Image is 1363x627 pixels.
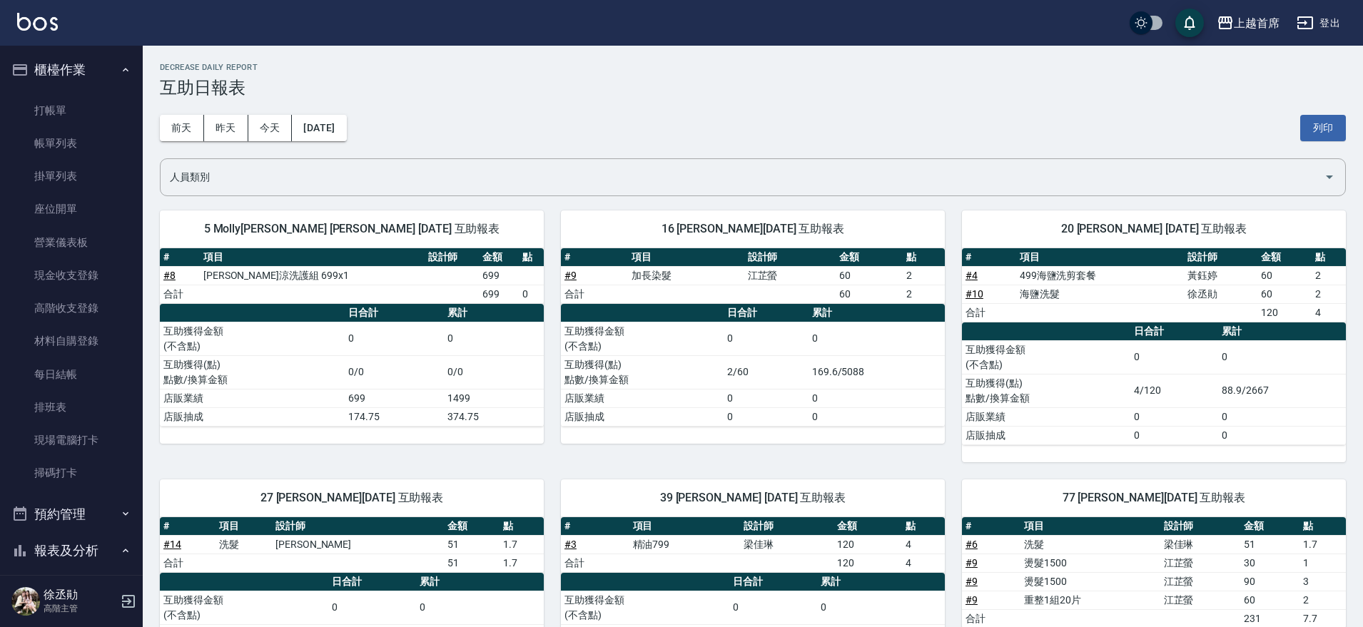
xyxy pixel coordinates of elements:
th: 日合計 [724,304,809,322]
td: 洗髮 [216,535,271,554]
th: 點 [1312,248,1346,267]
table: a dense table [160,517,544,573]
th: 項目 [200,248,425,267]
td: 499海鹽洗剪套餐 [1016,266,1184,285]
td: 燙髮1500 [1020,572,1160,591]
a: 報表目錄 [6,575,137,608]
th: 項目 [629,517,741,536]
td: 4 [902,535,945,554]
td: 120 [833,535,902,554]
td: 0 [345,322,445,355]
td: 60 [1257,266,1312,285]
td: 加長染髮 [628,266,744,285]
th: 金額 [444,517,500,536]
a: 材料自購登錄 [6,325,137,357]
span: 5 Molly[PERSON_NAME] [PERSON_NAME] [DATE] 互助報表 [177,222,527,236]
td: 0 [809,322,945,355]
td: 60 [1240,591,1299,609]
td: 1.7 [500,535,544,554]
table: a dense table [561,304,945,427]
td: 0 [724,407,809,426]
td: 2/60 [724,355,809,389]
td: 174.75 [345,407,445,426]
th: 金額 [833,517,902,536]
td: 洗髮 [1020,535,1160,554]
td: 699 [345,389,445,407]
th: 設計師 [425,248,479,267]
a: 排班表 [6,391,137,424]
h5: 徐丞勛 [44,588,116,602]
th: 金額 [1257,248,1312,267]
a: #10 [966,288,983,300]
td: 51 [444,535,500,554]
td: 2 [1312,266,1346,285]
a: 座位開單 [6,193,137,225]
td: 黃鈺婷 [1184,266,1258,285]
p: 高階主管 [44,602,116,615]
td: 0/0 [345,355,445,389]
td: 江芷螢 [1160,572,1241,591]
a: 帳單列表 [6,127,137,160]
td: 0 [328,591,416,624]
th: 累計 [416,573,544,591]
td: 梁佳琳 [740,535,833,554]
span: 39 [PERSON_NAME] [DATE] 互助報表 [578,491,928,505]
td: 江芷螢 [1160,554,1241,572]
td: 0 [1218,407,1346,426]
td: 店販抽成 [561,407,724,426]
td: 0 [817,591,945,624]
td: 51 [1240,535,1299,554]
td: 江芷螢 [744,266,836,285]
th: # [160,248,200,267]
th: 項目 [628,248,744,267]
td: 2 [1299,591,1346,609]
td: 60 [836,285,903,303]
th: 金額 [1240,517,1299,536]
button: 櫃檯作業 [6,51,137,88]
img: Logo [17,13,58,31]
td: 0 [444,322,544,355]
th: 日合計 [328,573,416,591]
table: a dense table [962,248,1346,322]
a: #8 [163,270,176,281]
td: 互助獲得(點) 點數/換算金額 [160,355,345,389]
th: 日合計 [729,573,817,591]
a: 現金收支登錄 [6,259,137,292]
td: 0 [724,389,809,407]
th: 項目 [216,517,271,536]
button: 列印 [1300,115,1346,141]
td: 2 [903,285,945,303]
td: 互助獲得金額 (不含點) [160,591,328,624]
img: Person [11,587,40,616]
th: 點 [903,248,945,267]
td: 169.6/5088 [809,355,945,389]
th: 項目 [1020,517,1160,536]
th: # [962,517,1021,536]
table: a dense table [962,322,1346,445]
td: 海鹽洗髮 [1016,285,1184,303]
td: 0 [729,591,817,624]
a: #9 [966,576,978,587]
td: 0/0 [444,355,544,389]
td: 2 [903,266,945,285]
td: 1499 [444,389,544,407]
th: 點 [1299,517,1346,536]
button: 預約管理 [6,496,137,533]
th: 設計師 [744,248,836,267]
td: 0 [724,322,809,355]
a: #9 [966,594,978,606]
td: 0 [1130,407,1218,426]
th: # [160,517,216,536]
td: 合計 [160,285,200,303]
td: 3 [1299,572,1346,591]
td: 374.75 [444,407,544,426]
td: 0 [809,407,945,426]
button: save [1175,9,1204,37]
td: 互助獲得金額 (不含點) [561,591,729,624]
td: 店販業績 [160,389,345,407]
th: 累計 [444,304,544,322]
td: 0 [1218,340,1346,374]
button: 今天 [248,115,293,141]
th: 日合計 [1130,322,1218,341]
th: 設計師 [1184,248,1258,267]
